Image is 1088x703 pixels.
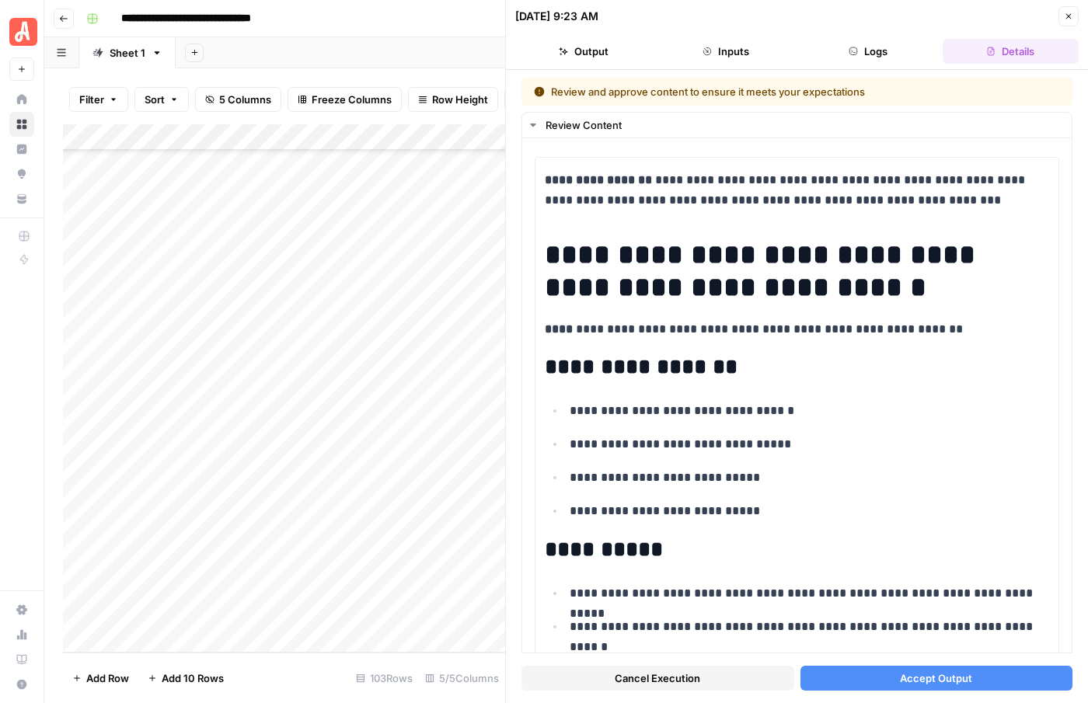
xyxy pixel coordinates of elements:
span: Row Height [432,92,488,107]
span: Freeze Columns [312,92,392,107]
button: Add Row [63,666,138,691]
span: Accept Output [900,670,972,686]
div: Review and approve content to ensure it meets your expectations [534,84,963,99]
button: 5 Columns [195,87,281,112]
button: Add 10 Rows [138,666,233,691]
span: Add 10 Rows [162,670,224,686]
a: Home [9,87,34,112]
a: Your Data [9,186,34,211]
button: Details [943,39,1079,64]
div: Review Content [546,117,1062,133]
div: 5/5 Columns [419,666,505,691]
button: Cancel Execution [521,666,794,691]
button: Help + Support [9,672,34,697]
div: 103 Rows [350,666,419,691]
span: Cancel Execution [615,670,700,686]
a: Sheet 1 [79,37,176,68]
a: Settings [9,597,34,622]
button: Inputs [657,39,793,64]
button: Output [515,39,651,64]
div: Sheet 1 [110,45,145,61]
button: Accept Output [800,666,1073,691]
span: Sort [145,92,165,107]
button: Logs [800,39,936,64]
button: Filter [69,87,128,112]
button: Sort [134,87,189,112]
button: Review Content [522,113,1072,137]
span: Filter [79,92,104,107]
button: Workspace: Angi [9,12,34,51]
a: Learning Hub [9,647,34,672]
a: Insights [9,137,34,162]
a: Opportunities [9,162,34,186]
a: Usage [9,622,34,647]
button: Freeze Columns [288,87,402,112]
a: Browse [9,112,34,137]
button: Row Height [408,87,498,112]
span: 5 Columns [219,92,271,107]
div: [DATE] 9:23 AM [515,9,598,24]
img: Angi Logo [9,18,37,46]
span: Add Row [86,670,129,686]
